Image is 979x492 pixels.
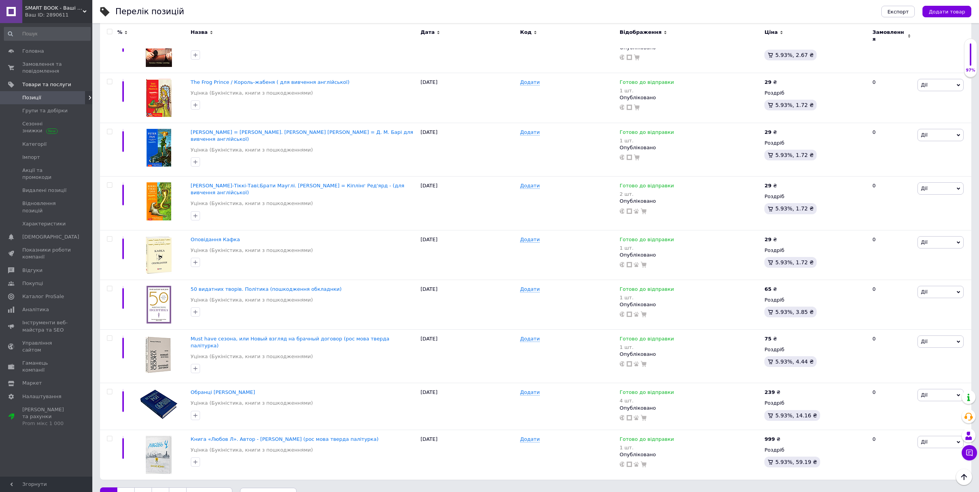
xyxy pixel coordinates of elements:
a: Оповідання Кафка [191,237,240,242]
a: Уцінка (Букіністика, книги з пошкодженнями) [191,297,313,304]
span: Показники роботи компанії [22,247,71,260]
button: Додати товар [922,6,971,17]
div: Роздріб [764,400,866,407]
span: Дії [921,239,927,245]
span: Управління сайтом [22,340,71,354]
span: SMART BOOK - Ваші улюблені книги [25,5,83,12]
span: The Frog Prince / Король-жабеня ( для вивчення англійської) [191,79,350,85]
span: 5.93%, 3.85 ₴ [775,309,814,315]
div: Опубліковано [620,301,761,308]
img: Peter Pan = Пітер Пен. James Matthew Barrie = Д. М. Барі (для вивчення англійської) [147,129,171,167]
div: 0 [868,430,916,480]
div: Опубліковано [620,94,761,101]
div: Роздріб [764,247,866,254]
span: Акції та промокоди [22,167,71,181]
button: Наверх [956,469,972,485]
div: [DATE] [419,430,518,480]
span: 5.93%, 59.19 ₴ [775,459,817,465]
b: 239 [764,389,775,395]
span: Замовлення та повідомлення [22,61,71,75]
span: Дії [921,289,927,295]
span: Додати [520,286,540,292]
div: Опубліковано [620,198,761,205]
div: ₴ [764,389,780,396]
span: Експорт [887,9,909,15]
div: Роздріб [764,447,866,454]
div: Роздріб [764,297,866,304]
span: Позиції [22,94,41,101]
span: [DEMOGRAPHIC_DATA] [22,233,79,240]
div: 0 [868,383,916,430]
span: Додати [520,79,540,85]
span: Готово до відправки [620,237,674,245]
b: 29 [764,183,771,188]
div: 0 [868,280,916,329]
span: Готово до відправки [620,183,674,191]
span: Книга «Любов Л». Автор - [PERSON_NAME] (рос мова тверда палітурка) [191,436,379,442]
span: Ціна [764,29,777,36]
span: Дії [921,185,927,191]
div: ₴ [764,286,777,293]
span: Дії [921,82,927,88]
div: Опубліковано [620,351,761,358]
div: [DATE] [419,329,518,383]
b: 75 [764,336,771,342]
a: Уцінка (Букіністика, книги з пошкодженнями) [191,247,313,254]
span: Додати [520,389,540,395]
a: Обранці [PERSON_NAME] [191,389,255,395]
span: Дії [921,132,927,138]
div: [DATE] [419,383,518,430]
span: Дії [921,392,927,398]
span: Товари та послуги [22,81,71,88]
span: Характеристики [22,220,66,227]
span: Головна [22,48,44,55]
a: Уцінка (Букіністика, книги з пошкодженнями) [191,353,313,360]
div: Роздріб [764,346,866,353]
div: [DATE] [419,123,518,177]
div: 97% [964,68,977,73]
span: Дії [921,339,927,344]
span: Покупці [22,280,43,287]
span: % [117,29,122,36]
div: 1 шт. [620,445,674,450]
span: Імпорт [22,154,40,161]
div: Роздріб [764,90,866,97]
span: Додати [520,129,540,135]
img: 50 выдающихся произведений. Политика (повреждения окладывания) [147,286,171,324]
span: Готово до відправки [620,79,674,87]
button: Експорт [881,6,915,17]
b: 999 [764,436,775,442]
span: Додати товар [929,9,965,15]
div: 4 шт. [620,398,674,404]
img: Обранці Вероніка Рот [140,389,178,420]
a: Уцінка (Букіністика, книги з пошкодженнями) [191,200,313,207]
a: Must have сезона, или Новый взгляд на брачный договор (рос мова тверда палітурка) [191,336,390,349]
div: 0 [868,73,916,123]
div: 1 шт. [620,88,674,93]
span: 50 видатних творів. Політика (пошкодження обкладнки) [191,286,342,292]
a: [PERSON_NAME] = [PERSON_NAME]. [PERSON_NAME] [PERSON_NAME] = Д. М. Барі для вивчення англійської) [191,129,414,142]
span: Додати [520,183,540,189]
span: Готово до відправки [620,129,674,137]
b: 29 [764,79,771,85]
a: Уцінка (Букіністика, книги з пошкодженнями) [191,400,313,407]
div: Роздріб [764,193,866,200]
img: Оповідання Кафка [146,236,172,274]
span: Сезонні знижки [22,120,71,134]
div: ₴ [764,436,780,443]
b: 29 [764,129,771,135]
span: Додати [520,336,540,342]
span: Готово до відправки [620,286,674,294]
span: Гаманець компанії [22,360,71,374]
div: Опубліковано [620,405,761,412]
div: ₴ [764,129,777,136]
img: Книга «Любов Л». Автор - Cвітлана Ісаєнко (рос мова тверда палітурка) [146,436,172,474]
span: 5.93%, 1.72 ₴ [775,152,814,158]
div: Роздріб [764,140,866,147]
div: Ваш ID: 2890611 [25,12,92,18]
span: Категорії [22,141,47,148]
div: [DATE] [419,230,518,280]
div: 1 шт. [620,138,674,143]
